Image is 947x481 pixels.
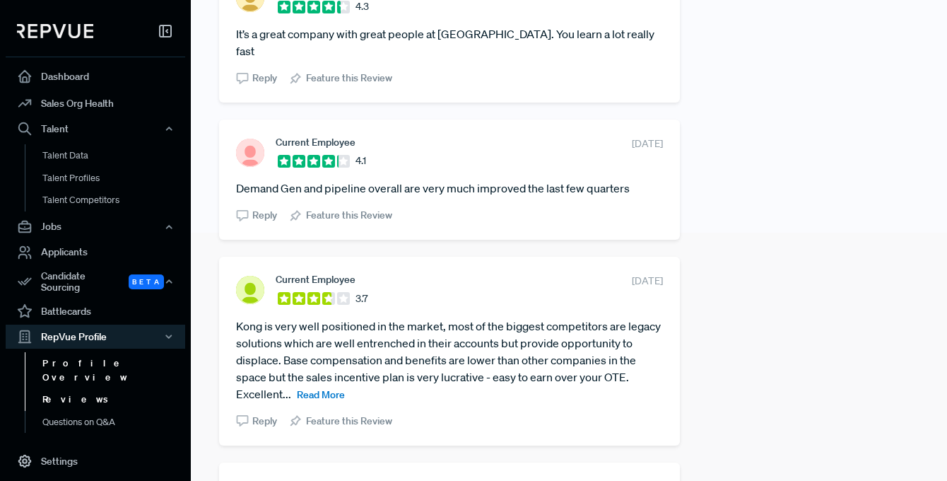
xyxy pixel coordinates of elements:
[6,63,185,90] a: Dashboard
[276,274,355,285] span: Current Employee
[236,180,663,197] article: Demand Gen and pipeline overall are very much improved the last few quarters
[6,325,185,349] button: RepVue Profile
[25,411,204,434] a: Questions on Q&A
[632,137,663,151] span: [DATE]
[6,448,185,475] a: Settings
[252,208,277,223] span: Reply
[306,71,392,86] span: Feature this Review
[236,25,663,59] article: It’s a great company with great people at [GEOGRAPHIC_DATA]. You learn a lot really fast
[6,215,185,239] button: Jobs
[25,352,204,388] a: Profile Overview
[25,144,204,167] a: Talent Data
[6,90,185,117] a: Sales Org Health
[306,208,392,223] span: Feature this Review
[355,153,366,168] span: 4.1
[252,71,277,86] span: Reply
[236,318,663,402] article: Kong is very well positioned in the market, most of the biggest competitors are legacy solutions ...
[6,117,185,141] button: Talent
[129,274,164,289] span: Beta
[276,137,355,148] span: Current Employee
[632,274,663,289] span: [DATE]
[6,298,185,325] a: Battlecards
[355,291,367,306] span: 3.7
[6,239,185,266] a: Applicants
[25,388,204,411] a: Reviews
[25,167,204,190] a: Talent Profiles
[6,266,185,299] div: Candidate Sourcing
[17,24,93,38] img: RepVue
[6,266,185,299] button: Candidate Sourcing Beta
[252,414,277,429] span: Reply
[25,189,204,211] a: Talent Competitors
[306,414,392,429] span: Feature this Review
[297,388,345,401] span: Read More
